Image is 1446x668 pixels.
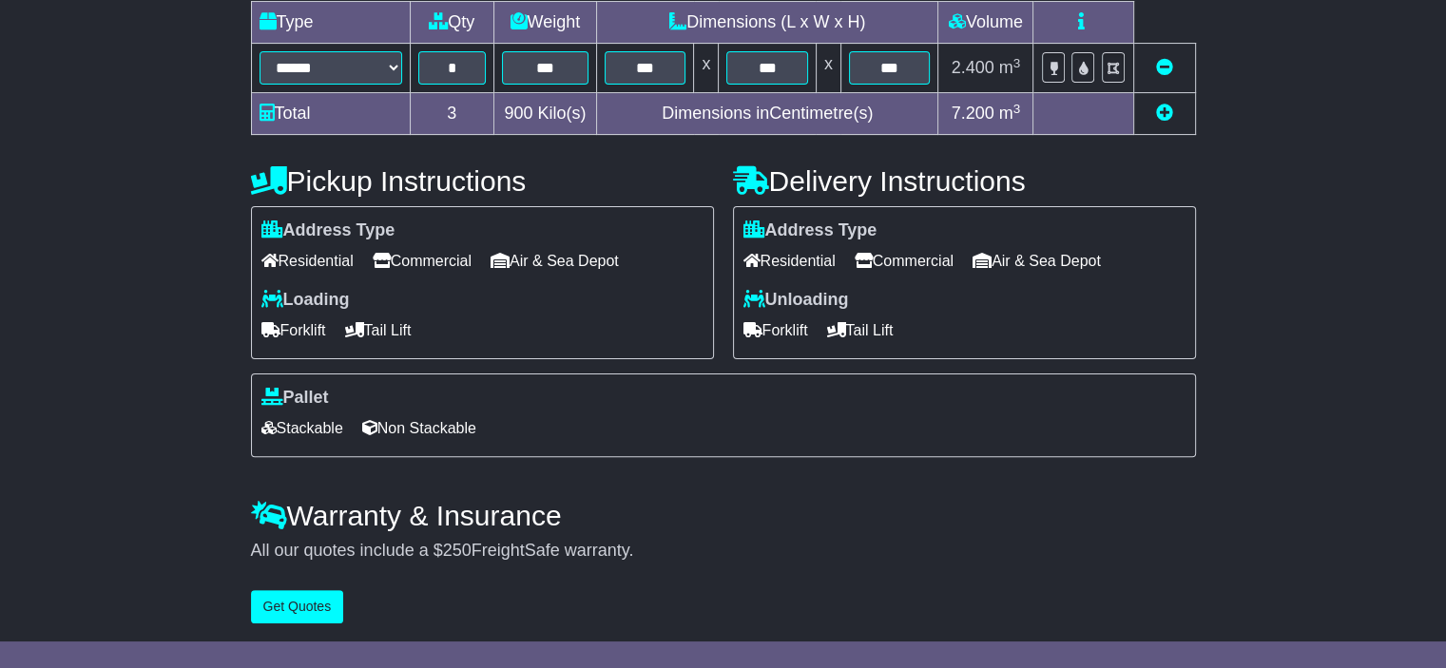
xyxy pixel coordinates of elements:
td: x [816,44,840,93]
span: Tail Lift [345,315,412,345]
h4: Pickup Instructions [251,165,714,197]
span: Air & Sea Depot [491,246,619,276]
span: Tail Lift [827,315,894,345]
td: Total [251,93,410,135]
label: Loading [261,290,350,311]
label: Unloading [743,290,849,311]
span: m [999,104,1021,123]
span: Residential [261,246,354,276]
span: Stackable [261,413,343,443]
td: Volume [938,2,1033,44]
span: 250 [443,541,472,560]
span: 7.200 [952,104,994,123]
span: 900 [504,104,532,123]
h4: Delivery Instructions [733,165,1196,197]
label: Address Type [261,220,395,241]
div: All our quotes include a $ FreightSafe warranty. [251,541,1196,562]
span: Forklift [743,315,808,345]
span: Air & Sea Depot [973,246,1101,276]
td: Qty [410,2,493,44]
span: m [999,58,1021,77]
td: 3 [410,93,493,135]
sup: 3 [1013,56,1021,70]
span: Non Stackable [362,413,476,443]
a: Remove this item [1156,58,1173,77]
label: Address Type [743,220,877,241]
td: x [694,44,719,93]
label: Pallet [261,388,329,409]
td: Kilo(s) [493,93,596,135]
span: Residential [743,246,836,276]
td: Dimensions in Centimetre(s) [596,93,937,135]
td: Weight [493,2,596,44]
button: Get Quotes [251,590,344,623]
span: Forklift [261,315,326,345]
span: 2.400 [952,58,994,77]
h4: Warranty & Insurance [251,500,1196,531]
td: Dimensions (L x W x H) [596,2,937,44]
sup: 3 [1013,102,1021,116]
span: Commercial [373,246,472,276]
span: Commercial [855,246,954,276]
td: Type [251,2,410,44]
a: Add new item [1156,104,1173,123]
